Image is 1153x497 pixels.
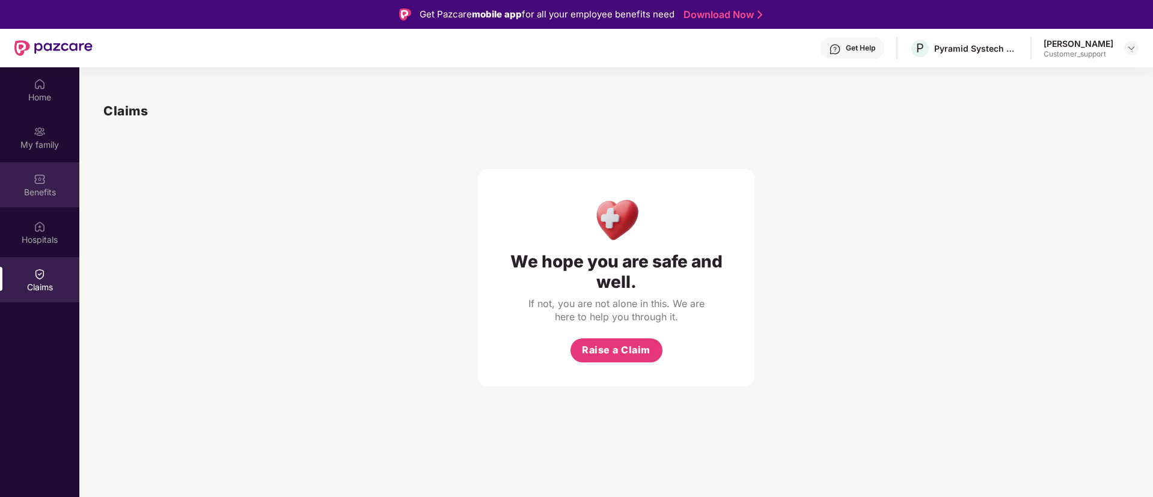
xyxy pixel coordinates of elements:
[1044,38,1113,49] div: [PERSON_NAME]
[399,8,411,20] img: Logo
[420,7,674,22] div: Get Pazcare for all your employee benefits need
[472,8,522,20] strong: mobile app
[757,8,762,21] img: Stroke
[684,8,759,21] a: Download Now
[14,40,93,56] img: New Pazcare Logo
[934,43,1018,54] div: Pyramid Systech Consulting Private Limited
[829,43,841,55] img: svg+xml;base64,PHN2ZyBpZD0iSGVscC0zMngzMiIgeG1sbnM9Imh0dHA6Ly93d3cudzMub3JnLzIwMDAvc3ZnIiB3aWR0aD...
[916,41,924,55] span: P
[1127,43,1136,53] img: svg+xml;base64,PHN2ZyBpZD0iRHJvcGRvd24tMzJ4MzIiIHhtbG5zPSJodHRwOi8vd3d3LnczLm9yZy8yMDAwL3N2ZyIgd2...
[846,43,875,53] div: Get Help
[1044,49,1113,59] div: Customer_support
